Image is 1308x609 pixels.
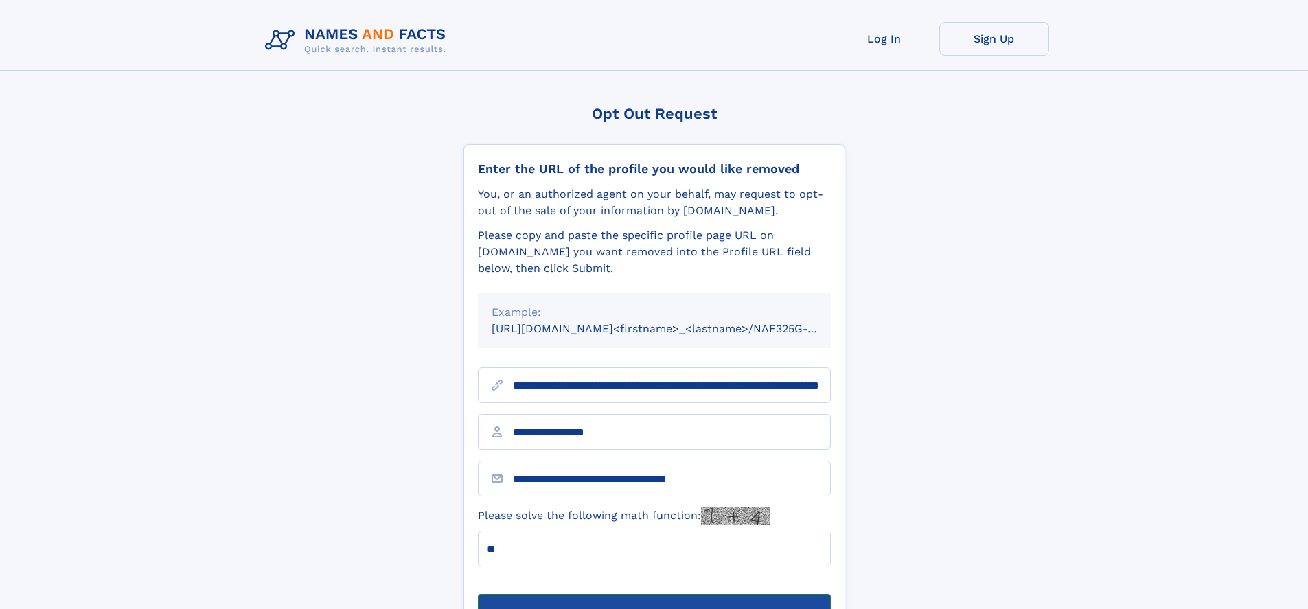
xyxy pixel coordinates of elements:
[939,22,1049,56] a: Sign Up
[478,227,831,277] div: Please copy and paste the specific profile page URL on [DOMAIN_NAME] you want removed into the Pr...
[829,22,939,56] a: Log In
[492,304,817,321] div: Example:
[260,22,457,59] img: Logo Names and Facts
[478,161,831,176] div: Enter the URL of the profile you would like removed
[478,186,831,219] div: You, or an authorized agent on your behalf, may request to opt-out of the sale of your informatio...
[478,507,770,525] label: Please solve the following math function:
[463,105,845,122] div: Opt Out Request
[492,322,857,335] small: [URL][DOMAIN_NAME]<firstname>_<lastname>/NAF325G-xxxxxxxx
